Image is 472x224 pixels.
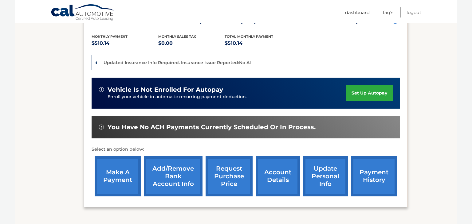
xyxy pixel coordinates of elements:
[225,39,291,48] p: $510.14
[99,87,104,92] img: alert-white.svg
[95,156,141,196] a: make a payment
[158,34,196,39] span: Monthly sales Tax
[99,125,104,129] img: alert-white.svg
[225,34,273,39] span: Total Monthly Payment
[407,7,421,17] a: Logout
[158,39,225,48] p: $0.00
[104,60,251,65] p: Updated Insurance Info Required. Insurance Issue Reported:No AI
[303,156,348,196] a: update personal info
[108,86,223,94] span: vehicle is not enrolled for autopay
[345,7,370,17] a: Dashboard
[144,156,203,196] a: Add/Remove bank account info
[92,146,400,153] p: Select an option below:
[383,7,393,17] a: FAQ's
[351,156,397,196] a: payment history
[256,156,300,196] a: account details
[206,156,253,196] a: request purchase price
[92,34,128,39] span: Monthly Payment
[92,39,158,48] p: $510.14
[51,4,115,22] a: Cal Automotive
[108,94,346,100] p: Enroll your vehicle in automatic recurring payment deduction.
[108,123,316,131] span: You have no ACH payments currently scheduled or in process.
[346,85,393,101] a: set up autopay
